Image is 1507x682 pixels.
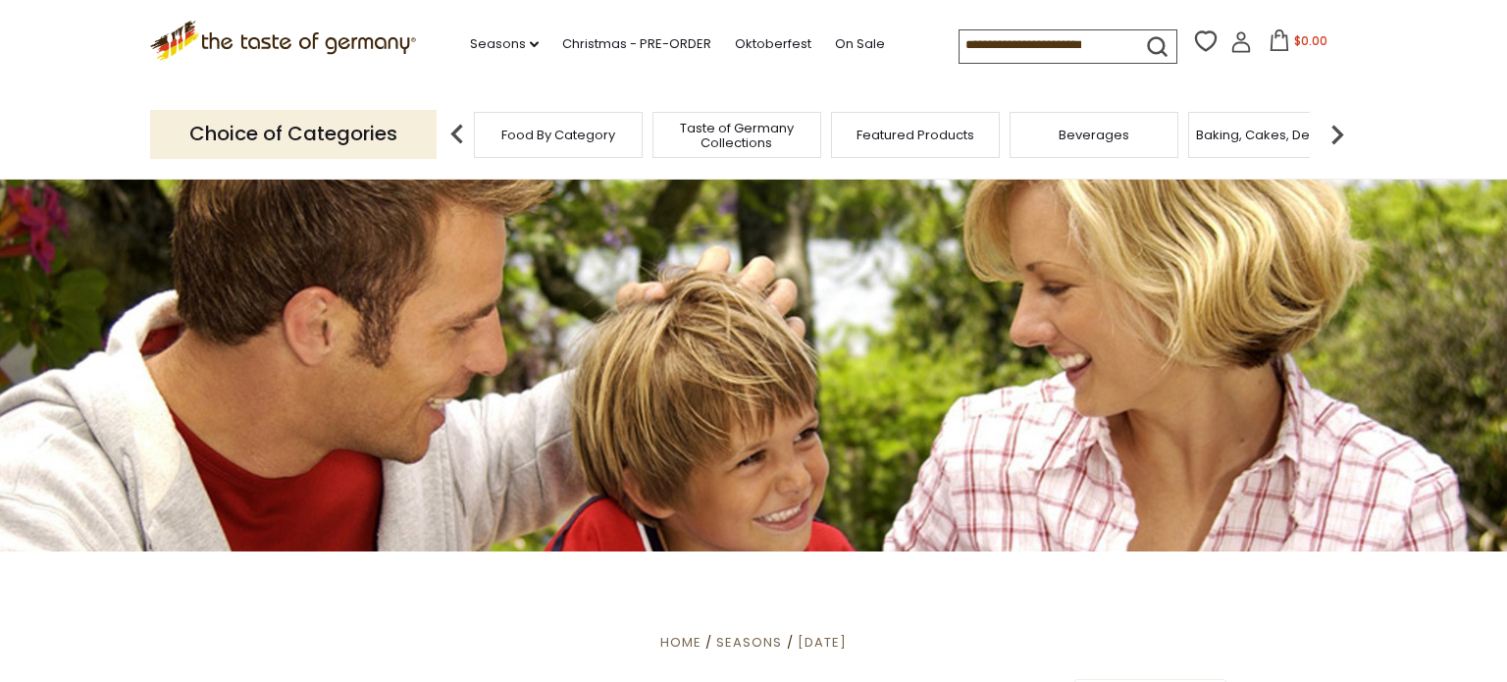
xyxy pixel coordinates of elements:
img: previous arrow [438,115,477,154]
a: On Sale [835,33,885,55]
a: Home [660,633,702,652]
span: $0.00 [1294,32,1327,49]
a: Food By Category [501,128,615,142]
p: Choice of Categories [150,110,437,158]
a: Oktoberfest [735,33,811,55]
a: Featured Products [857,128,974,142]
a: Christmas - PRE-ORDER [562,33,711,55]
a: [DATE] [798,633,847,652]
a: Taste of Germany Collections [658,121,815,150]
img: next arrow [1318,115,1357,154]
a: Seasons [470,33,539,55]
button: $0.00 [1256,29,1339,59]
a: Seasons [716,633,782,652]
a: Beverages [1059,128,1129,142]
a: Baking, Cakes, Desserts [1196,128,1348,142]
